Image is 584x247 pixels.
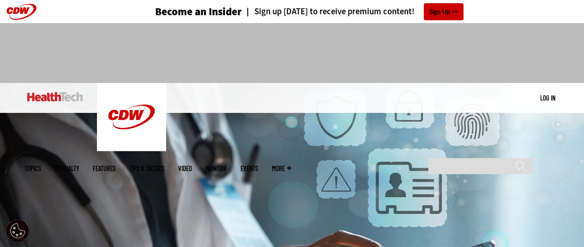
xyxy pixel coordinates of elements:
[97,83,166,151] img: Home
[6,219,29,242] button: Open Preferences
[120,6,242,17] a: Become an Insider
[27,92,83,101] img: Home
[540,94,555,102] a: Log in
[6,219,29,242] div: Cookie Settings
[97,144,166,153] a: CDW
[272,165,291,172] span: More
[24,165,41,172] span: Topics
[424,3,464,20] a: Sign Up
[540,93,555,103] div: User menu
[178,165,192,172] a: Video
[155,6,242,17] h3: Become an Insider
[124,32,460,74] iframe: advertisement
[206,165,227,172] a: MonITor
[93,165,115,172] a: Features
[241,165,258,172] a: Events
[129,165,164,172] a: Tips & Tactics
[242,7,415,16] a: Sign up [DATE] to receive premium content!
[55,165,79,172] span: Specialty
